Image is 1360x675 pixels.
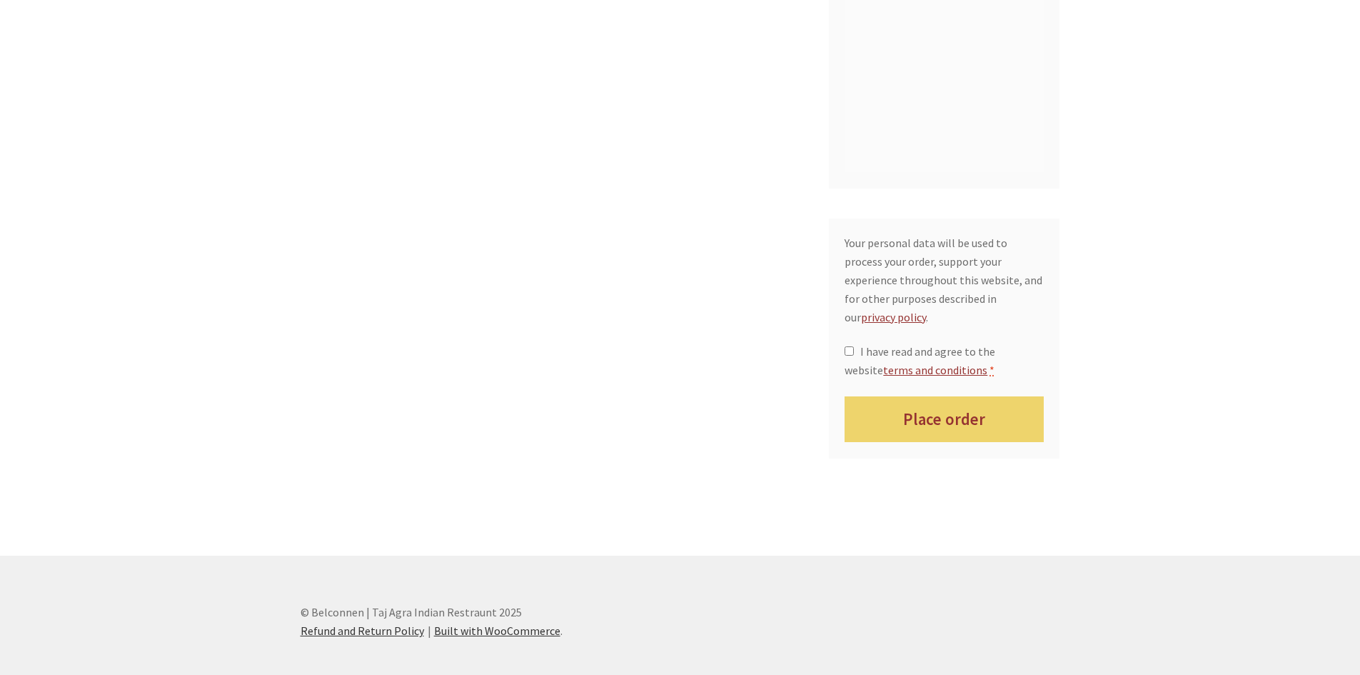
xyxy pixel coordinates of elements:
a: Refund and Return Policy [301,624,424,638]
abbr: required [989,363,994,377]
p: Your personal data will be used to process your order, support your experience throughout this we... [845,234,1044,326]
button: Place order [845,396,1044,443]
a: terms and conditions [883,363,987,377]
a: privacy policy [861,310,926,324]
a: Built with WooCommerce [434,624,560,638]
span: I have read and agree to the website [845,344,994,377]
input: I have read and agree to the websiteterms and conditions * [845,346,854,356]
div: © Belconnen | Taj Agra Indian Restraunt 2025 . [301,574,1060,671]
